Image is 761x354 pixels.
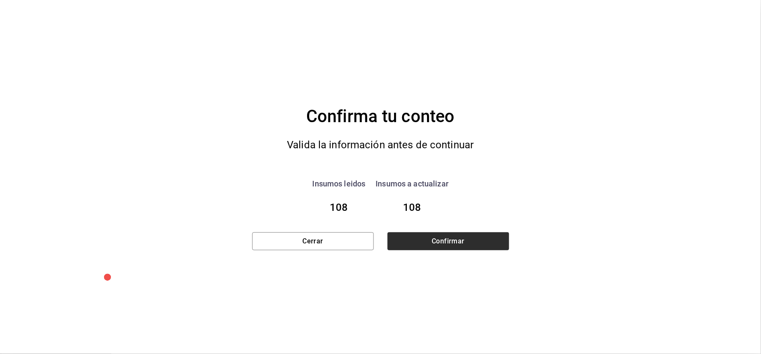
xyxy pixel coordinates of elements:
[252,104,509,129] div: Confirma tu conteo
[313,200,366,215] div: 108
[252,232,374,250] button: Cerrar
[376,200,449,215] div: 108
[388,232,509,250] button: Confirmar
[269,136,492,154] div: Valida la información antes de continuar
[313,178,366,189] div: Insumos leidos
[376,178,449,189] div: Insumos a actualizar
